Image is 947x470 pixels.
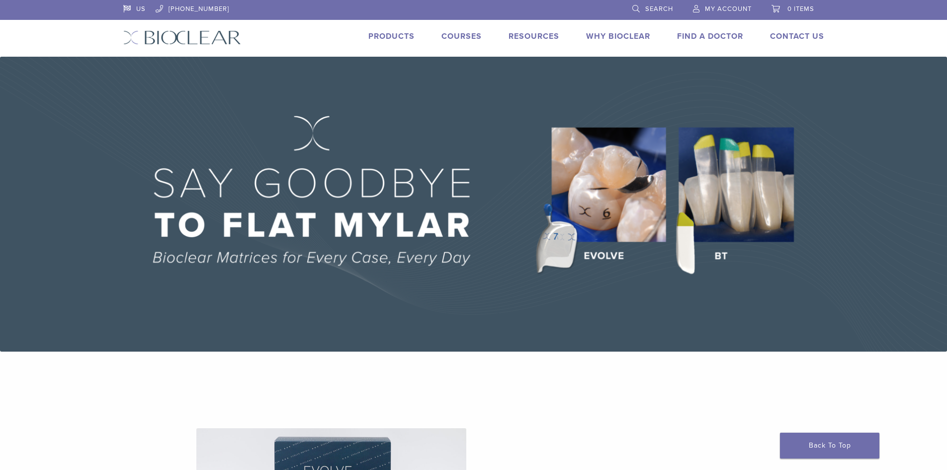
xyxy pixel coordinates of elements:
[123,30,241,45] img: Bioclear
[770,31,824,41] a: Contact Us
[509,31,559,41] a: Resources
[586,31,650,41] a: Why Bioclear
[787,5,814,13] span: 0 items
[780,433,879,459] a: Back To Top
[368,31,415,41] a: Products
[441,31,482,41] a: Courses
[705,5,752,13] span: My Account
[677,31,743,41] a: Find A Doctor
[645,5,673,13] span: Search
